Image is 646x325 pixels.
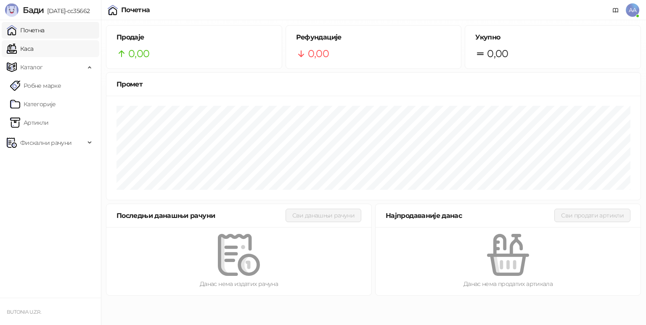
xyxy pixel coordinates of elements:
[121,7,150,13] div: Почетна
[308,46,329,62] span: 0,00
[475,32,630,42] h5: Укупно
[10,114,49,131] a: ArtikliАртикли
[609,3,622,17] a: Документација
[20,134,71,151] span: Фискални рачуни
[128,46,149,62] span: 0,00
[286,209,361,222] button: Сви данашњи рачуни
[7,22,45,39] a: Почетна
[554,209,630,222] button: Сви продати артикли
[386,210,554,221] div: Најпродаваније данас
[23,5,44,15] span: Бади
[389,279,627,288] div: Данас нема продатих артикала
[7,309,41,315] small: BUTONIA U.Z.R.
[20,59,43,76] span: Каталог
[5,3,19,17] img: Logo
[7,40,33,57] a: Каса
[44,7,90,15] span: [DATE]-cc35662
[116,210,286,221] div: Последњи данашњи рачуни
[626,3,639,17] span: AA
[120,279,358,288] div: Данас нема издатих рачуна
[116,79,630,89] div: Промет
[10,77,61,94] a: Робне марке
[116,32,272,42] h5: Продаје
[296,32,451,42] h5: Рефундације
[10,96,56,113] a: Категорије
[487,46,508,62] span: 0,00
